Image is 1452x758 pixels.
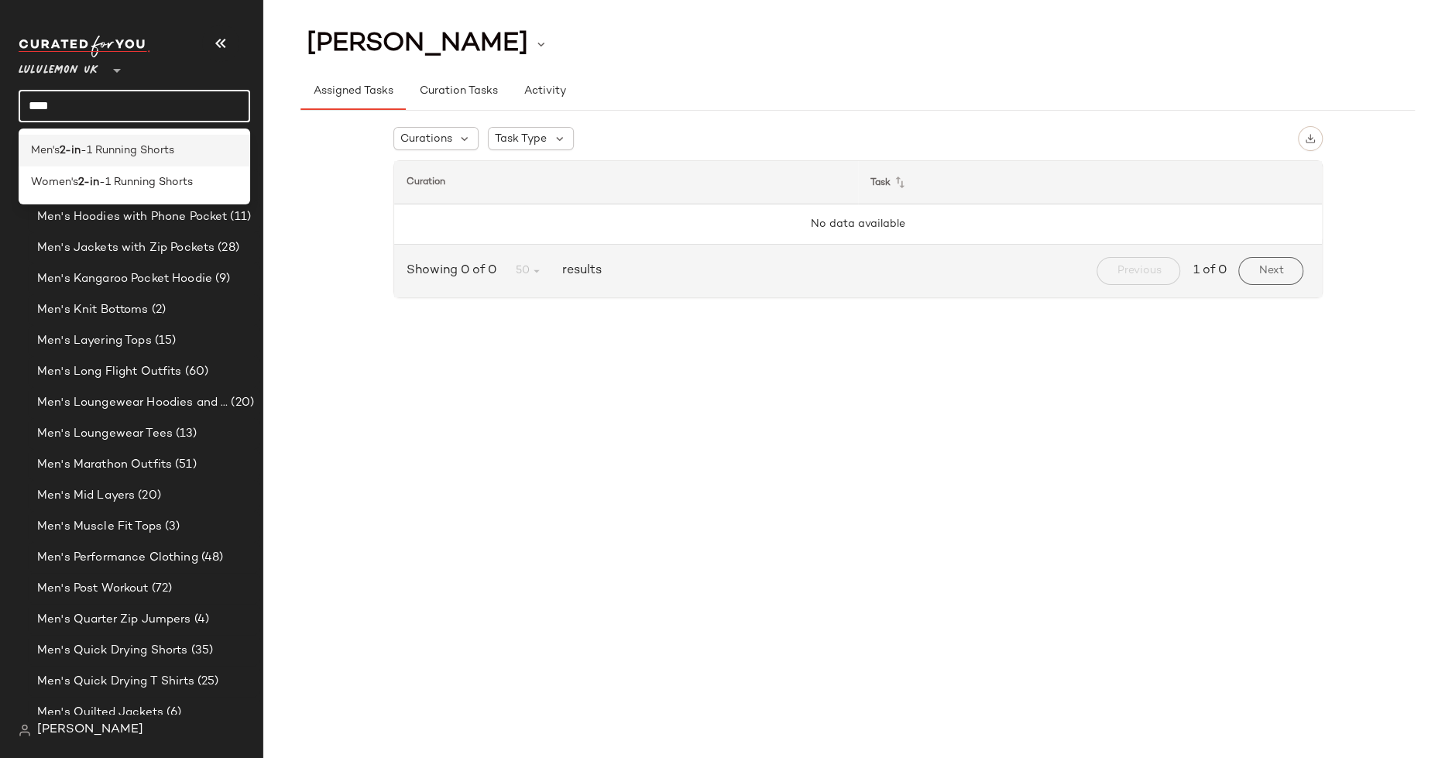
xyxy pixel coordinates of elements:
span: (20) [135,487,161,505]
span: Men's Long Flight Outfits [37,363,182,381]
span: (15) [152,332,177,350]
th: Curation [394,161,858,204]
span: (48) [198,549,224,567]
img: svg%3e [19,724,31,736]
span: (25) [194,673,219,691]
span: (2) [149,301,166,319]
span: Men's Knit Bottoms [37,301,149,319]
span: (3) [162,518,180,536]
img: svg%3e [1305,133,1316,144]
span: Women's [31,174,78,190]
span: (35) [188,642,214,660]
span: -1 Running Shorts [81,142,174,159]
b: 2-in [78,174,99,190]
span: Men's Quarter Zip Jumpers [37,611,191,629]
span: Next [1258,265,1283,277]
span: Men's Mid Layers [37,487,135,505]
span: Curation Tasks [418,85,497,98]
span: (60) [182,363,209,381]
span: Men's [31,142,60,159]
span: (20) [228,394,254,412]
span: Men's Quick Drying T Shirts [37,673,194,691]
span: Men's Kangaroo Pocket Hoodie​ [37,270,212,288]
span: Men's Quick Drying Shorts [37,642,188,660]
span: Men's Muscle Fit Tops [37,518,162,536]
span: [PERSON_NAME] [37,721,143,739]
span: Men's Loungewear Tees [37,425,173,443]
span: (72) [149,580,173,598]
b: 2-in [60,142,81,159]
span: Assigned Tasks [313,85,393,98]
span: Men's Layering Tops [37,332,152,350]
span: (13) [173,425,197,443]
span: Lululemon UK [19,53,98,81]
span: (6) [163,704,181,722]
span: Men's Marathon Outfits [37,456,172,474]
img: cfy_white_logo.C9jOOHJF.svg [19,36,150,57]
span: Activity [523,85,566,98]
th: Task [858,161,1322,204]
span: 1 of 0 [1193,262,1226,280]
span: Showing 0 of 0 [407,262,503,280]
span: (11) [227,208,251,226]
span: (4) [191,611,209,629]
button: Next [1238,257,1303,285]
span: (28) [215,239,239,257]
td: No data available [394,204,1322,245]
span: (9) [212,270,230,288]
span: (51) [172,456,197,474]
span: results [556,262,602,280]
span: Task Type [495,131,547,147]
span: -1 Running Shorts [99,174,193,190]
span: Men's Performance Clothing [37,549,198,567]
span: Men's Hoodies with Phone Pocket [37,208,227,226]
span: Men's Loungewear Hoodies and Sweatshirts [37,394,228,412]
span: Curations [400,131,452,147]
span: Men's Quilted Jackets [37,704,163,722]
span: Men's Jackets with Zip Pockets [37,239,215,257]
span: Men's Post Workout [37,580,149,598]
span: [PERSON_NAME] [307,29,528,59]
